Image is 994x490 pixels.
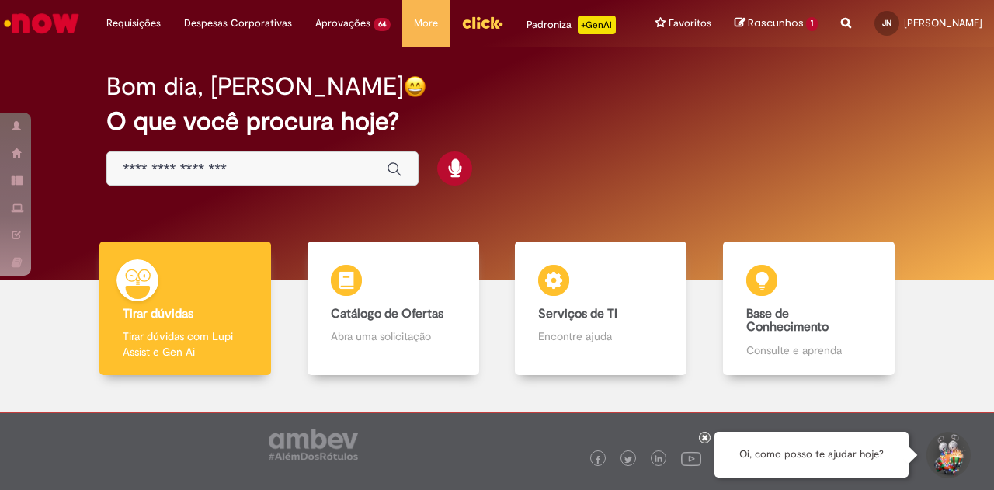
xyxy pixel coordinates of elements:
[882,18,891,28] span: JN
[714,432,909,478] div: Oi, como posso te ajudar hoje?
[904,16,982,30] span: [PERSON_NAME]
[290,242,498,376] a: Catálogo de Ofertas Abra uma solicitação
[735,16,818,31] a: Rascunhos
[82,242,290,376] a: Tirar dúvidas Tirar dúvidas com Lupi Assist e Gen Ai
[374,18,391,31] span: 64
[624,456,632,464] img: logo_footer_twitter.png
[269,429,358,460] img: logo_footer_ambev_rotulo_gray.png
[106,73,404,100] h2: Bom dia, [PERSON_NAME]
[123,306,193,321] b: Tirar dúvidas
[2,8,82,39] img: ServiceNow
[497,242,705,376] a: Serviços de TI Encontre ajuda
[924,432,971,478] button: Iniciar Conversa de Suporte
[461,11,503,34] img: click_logo_yellow_360x200.png
[538,328,663,344] p: Encontre ajuda
[123,328,248,360] p: Tirar dúvidas com Lupi Assist e Gen Ai
[538,306,617,321] b: Serviços de TI
[705,242,913,376] a: Base de Conhecimento Consulte e aprenda
[414,16,438,31] span: More
[404,75,426,98] img: happy-face.png
[527,16,616,34] div: Padroniza
[106,16,161,31] span: Requisições
[746,306,829,335] b: Base de Conhecimento
[655,455,662,464] img: logo_footer_linkedin.png
[106,108,887,135] h2: O que você procura hoje?
[331,306,443,321] b: Catálogo de Ofertas
[681,448,701,468] img: logo_footer_youtube.png
[748,16,804,30] span: Rascunhos
[746,342,871,358] p: Consulte e aprenda
[184,16,292,31] span: Despesas Corporativas
[315,16,370,31] span: Aprovações
[669,16,711,31] span: Favoritos
[578,16,616,34] p: +GenAi
[594,456,602,464] img: logo_footer_facebook.png
[806,17,818,31] span: 1
[331,328,456,344] p: Abra uma solicitação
